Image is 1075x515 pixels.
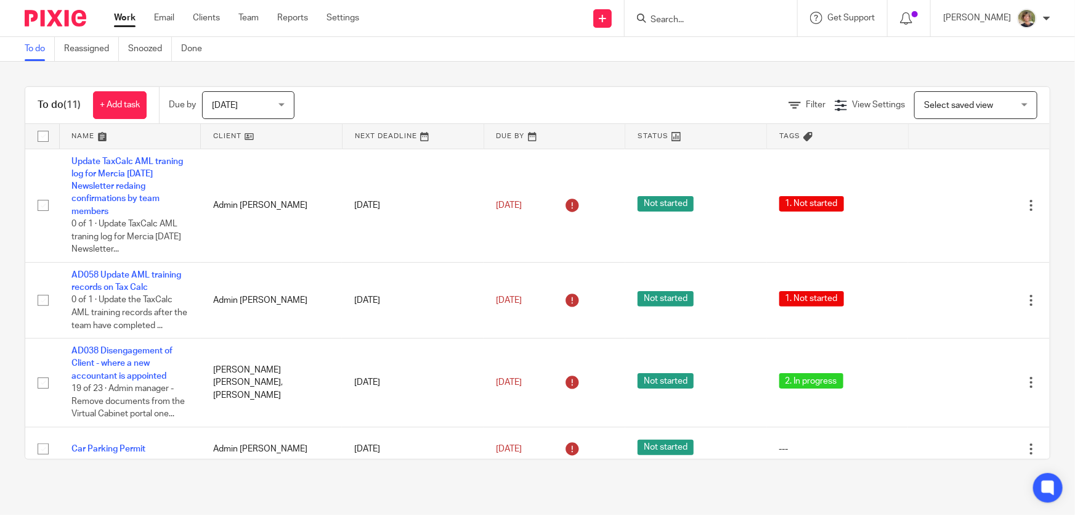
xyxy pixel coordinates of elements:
span: View Settings [852,101,905,109]
img: Pixie [25,10,86,27]
a: AD038 Disengagement of Client - where a new accountant is appointed [71,347,172,381]
span: Tags [779,133,800,139]
span: Not started [638,196,694,212]
span: 2. In progress [779,373,843,389]
span: [DATE] [496,296,522,305]
span: Not started [638,440,694,455]
span: 1. Not started [779,196,844,212]
td: Admin [PERSON_NAME] [201,427,343,471]
td: [DATE] [342,339,484,427]
span: Filter [806,101,826,109]
a: Done [181,37,211,61]
h1: To do [38,99,81,112]
a: AD058 Update AML training records on Tax Calc [71,271,181,292]
td: Admin [PERSON_NAME] [201,149,343,262]
a: Reassigned [64,37,119,61]
td: [DATE] [342,262,484,338]
span: [DATE] [496,201,522,210]
span: [DATE] [496,378,522,387]
span: Get Support [827,14,875,22]
a: Work [114,12,136,24]
p: Due by [169,99,196,111]
a: Update TaxCalc AML traning log for Mercia [DATE] Newsletter redaing confirmations by team members [71,157,183,216]
a: Settings [327,12,359,24]
span: 19 of 23 · Admin manager - Remove documents from the Virtual Cabinet portal one... [71,384,185,418]
a: Team [238,12,259,24]
td: [DATE] [342,149,484,262]
a: Clients [193,12,220,24]
a: Car Parking Permit [71,445,145,453]
span: (11) [63,100,81,110]
span: 1. Not started [779,291,844,307]
span: 0 of 1 · Update TaxCalc AML traning log for Mercia [DATE] Newsletter... [71,220,181,253]
span: [DATE] [496,445,522,453]
a: + Add task [93,91,147,119]
a: Snoozed [128,37,172,61]
a: Reports [277,12,308,24]
div: --- [779,443,896,455]
td: [PERSON_NAME] [PERSON_NAME], [PERSON_NAME] [201,339,343,427]
span: [DATE] [212,101,238,110]
span: Select saved view [924,101,993,110]
a: Email [154,12,174,24]
td: [DATE] [342,427,484,471]
p: [PERSON_NAME] [943,12,1011,24]
span: Not started [638,373,694,389]
input: Search [649,15,760,26]
img: High%20Res%20Andrew%20Price%20Accountants_Poppy%20Jakes%20photography-1142.jpg [1017,9,1037,28]
span: 0 of 1 · Update the TaxCalc AML training records after the team have completed ... [71,296,187,330]
a: To do [25,37,55,61]
span: Not started [638,291,694,307]
td: Admin [PERSON_NAME] [201,262,343,338]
